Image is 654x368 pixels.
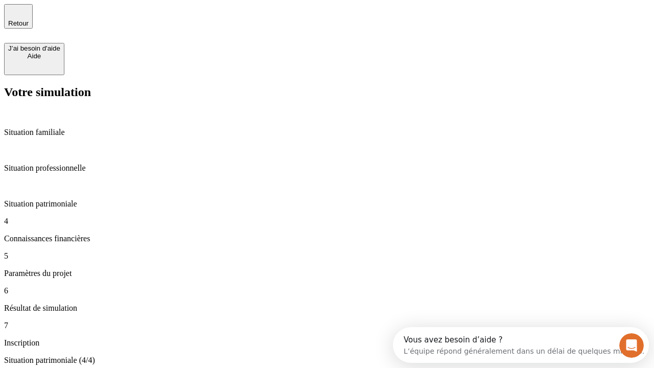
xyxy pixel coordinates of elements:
[4,251,650,261] p: 5
[4,85,650,99] h2: Votre simulation
[4,128,650,137] p: Situation familiale
[4,4,33,29] button: Retour
[4,4,282,32] div: Ouvrir le Messenger Intercom
[4,269,650,278] p: Paramètres du projet
[11,9,251,17] div: Vous avez besoin d’aide ?
[4,338,650,348] p: Inscription
[4,321,650,330] p: 7
[393,327,649,363] iframe: Intercom live chat discovery launcher
[4,43,64,75] button: J’ai besoin d'aideAide
[4,304,650,313] p: Résultat de simulation
[11,17,251,28] div: L’équipe répond généralement dans un délai de quelques minutes.
[8,19,29,27] span: Retour
[4,199,650,209] p: Situation patrimoniale
[4,356,650,365] p: Situation patrimoniale (4/4)
[8,44,60,52] div: J’ai besoin d'aide
[4,217,650,226] p: 4
[4,164,650,173] p: Situation professionnelle
[8,52,60,60] div: Aide
[4,234,650,243] p: Connaissances financières
[619,333,644,358] iframe: Intercom live chat
[4,286,650,295] p: 6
